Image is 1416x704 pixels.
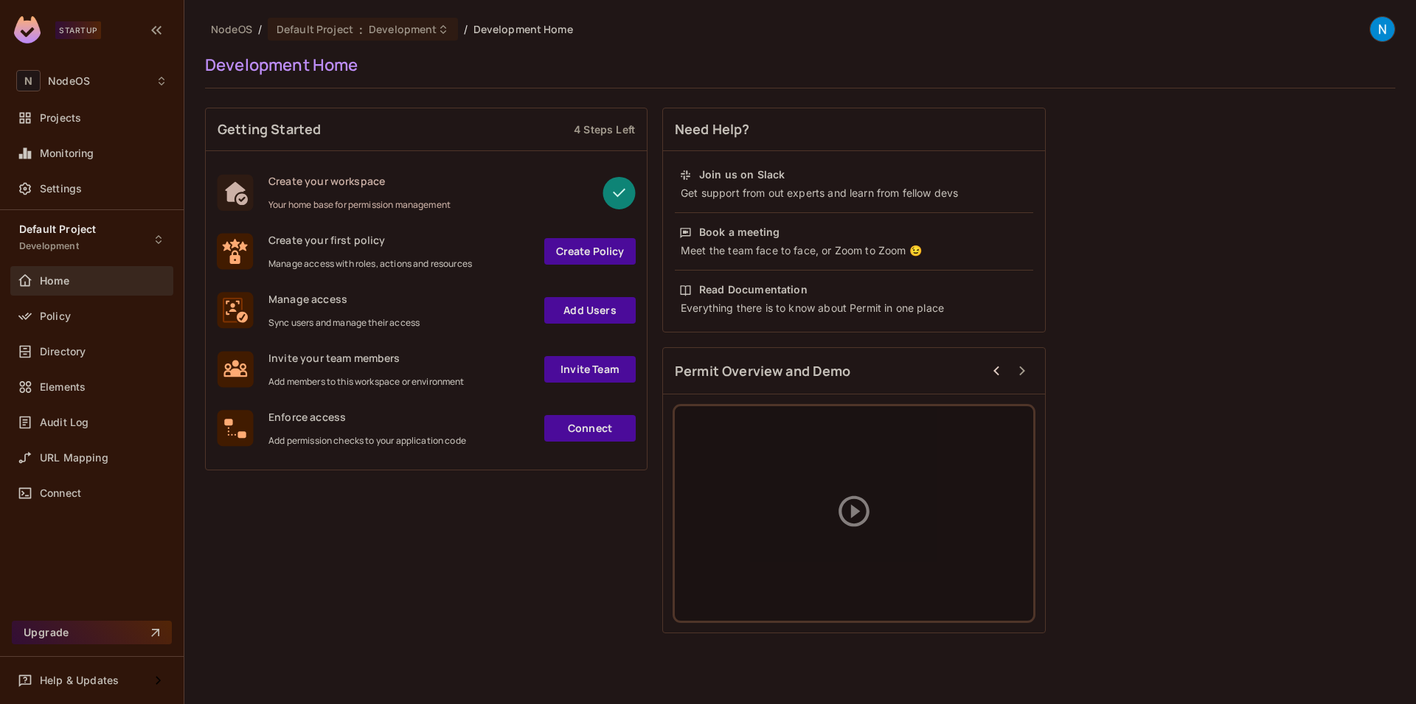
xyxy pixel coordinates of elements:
span: Directory [40,346,86,358]
span: the active workspace [211,22,252,36]
span: Monitoring [40,147,94,159]
span: Default Project [19,223,96,235]
span: Help & Updates [40,675,119,686]
span: Add members to this workspace or environment [268,376,465,388]
span: Home [40,275,70,287]
div: 4 Steps Left [574,122,635,136]
span: : [358,24,364,35]
span: Your home base for permission management [268,199,451,211]
div: Development Home [205,54,1388,76]
div: Book a meeting [699,225,780,240]
li: / [258,22,262,36]
span: Create your first policy [268,233,472,247]
span: Enforce access [268,410,466,424]
span: Projects [40,112,81,124]
span: Development [369,22,437,36]
a: Create Policy [544,238,636,265]
span: Development [19,240,79,252]
span: Invite your team members [268,351,465,365]
span: Connect [40,487,81,499]
span: Default Project [277,22,353,36]
a: Invite Team [544,356,636,383]
span: Manage access [268,292,420,306]
span: Settings [40,183,82,195]
div: Everything there is to know about Permit in one place [679,301,1029,316]
span: Permit Overview and Demo [675,362,851,380]
span: Need Help? [675,120,750,139]
span: Create your workspace [268,174,451,188]
div: Meet the team face to face, or Zoom to Zoom 😉 [679,243,1029,258]
div: Read Documentation [699,282,808,297]
span: Workspace: NodeOS [48,75,90,87]
a: Connect [544,415,636,442]
span: Development Home [473,22,573,36]
span: N [16,70,41,91]
img: NodeOS [1370,17,1395,41]
span: URL Mapping [40,452,108,464]
div: Startup [55,21,101,39]
div: Get support from out experts and learn from fellow devs [679,186,1029,201]
li: / [464,22,468,36]
span: Manage access with roles, actions and resources [268,258,472,270]
span: Getting Started [218,120,321,139]
span: Policy [40,310,71,322]
a: Add Users [544,297,636,324]
span: Elements [40,381,86,393]
span: Add permission checks to your application code [268,435,466,447]
span: Sync users and manage their access [268,317,420,329]
div: Join us on Slack [699,167,785,182]
span: Audit Log [40,417,88,428]
button: Upgrade [12,621,172,644]
img: SReyMgAAAABJRU5ErkJggg== [14,16,41,43]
